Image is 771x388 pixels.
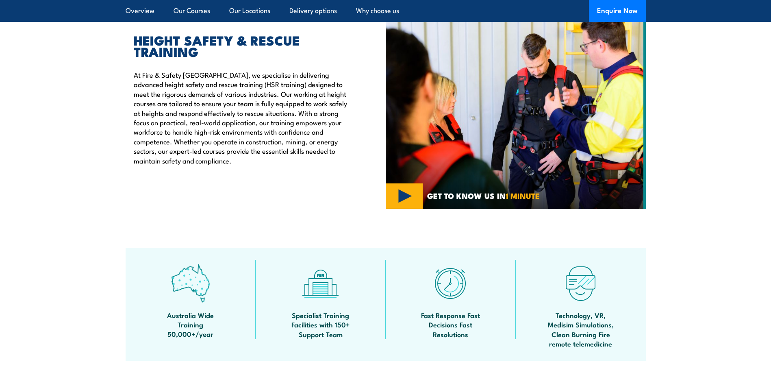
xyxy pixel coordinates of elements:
[284,310,357,339] span: Specialist Training Facilities with 150+ Support Team
[171,264,210,303] img: auswide-icon
[506,190,540,201] strong: 1 MINUTE
[134,34,348,57] h2: HEIGHT SAFETY & RESCUE TRAINING
[427,192,540,199] span: GET TO KNOW US IN
[431,264,470,303] img: fast-icon
[134,70,348,165] p: At Fire & Safety [GEOGRAPHIC_DATA], we specialise in delivering advanced height safety and rescue...
[154,310,227,339] span: Australia Wide Training 50,000+/year
[386,14,646,209] img: Fire & Safety Australia offer working at heights courses and training
[561,264,600,303] img: tech-icon
[544,310,617,349] span: Technology, VR, Medisim Simulations, Clean Burning Fire remote telemedicine
[301,264,340,303] img: facilities-icon
[414,310,487,339] span: Fast Response Fast Decisions Fast Resolutions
